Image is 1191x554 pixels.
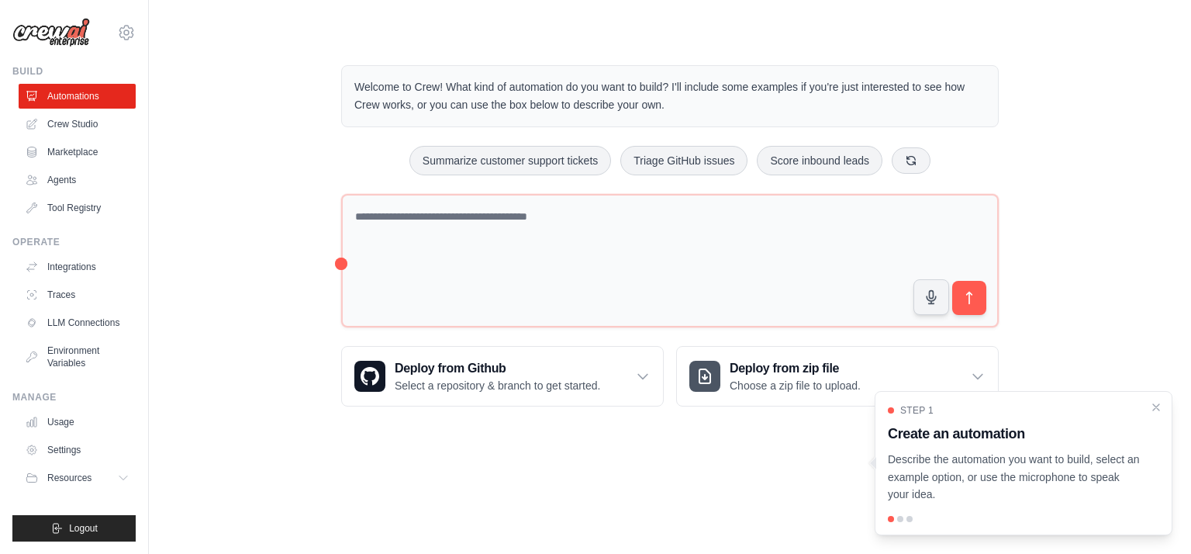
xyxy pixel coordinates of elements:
div: Build [12,65,136,78]
a: Marketplace [19,140,136,164]
a: Agents [19,168,136,192]
p: Select a repository & branch to get started. [395,378,600,393]
a: Crew Studio [19,112,136,137]
a: LLM Connections [19,310,136,335]
button: Triage GitHub issues [620,146,747,175]
a: Tool Registry [19,196,136,220]
p: Describe the automation you want to build, select an example option, or use the microphone to spe... [888,451,1141,504]
button: Logout [12,515,136,542]
div: Manage [12,391,136,403]
h3: Create an automation [888,423,1141,445]
a: Environment Variables [19,338,136,376]
a: Usage [19,410,136,435]
span: Step 1 [900,404,934,417]
span: Resources [47,472,91,484]
a: Settings [19,438,136,462]
button: Close walkthrough [1150,401,1162,414]
a: Traces [19,282,136,307]
div: Operate [12,236,136,248]
a: Integrations [19,254,136,279]
a: Automations [19,84,136,109]
button: Score inbound leads [757,146,882,175]
h3: Deploy from zip file [730,359,861,378]
p: Choose a zip file to upload. [730,378,861,393]
button: Summarize customer support tickets [409,146,611,175]
h3: Deploy from Github [395,359,600,378]
button: Resources [19,466,136,490]
img: Logo [12,18,90,47]
p: Welcome to Crew! What kind of automation do you want to build? I'll include some examples if you'... [354,78,986,114]
span: Logout [69,522,98,535]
